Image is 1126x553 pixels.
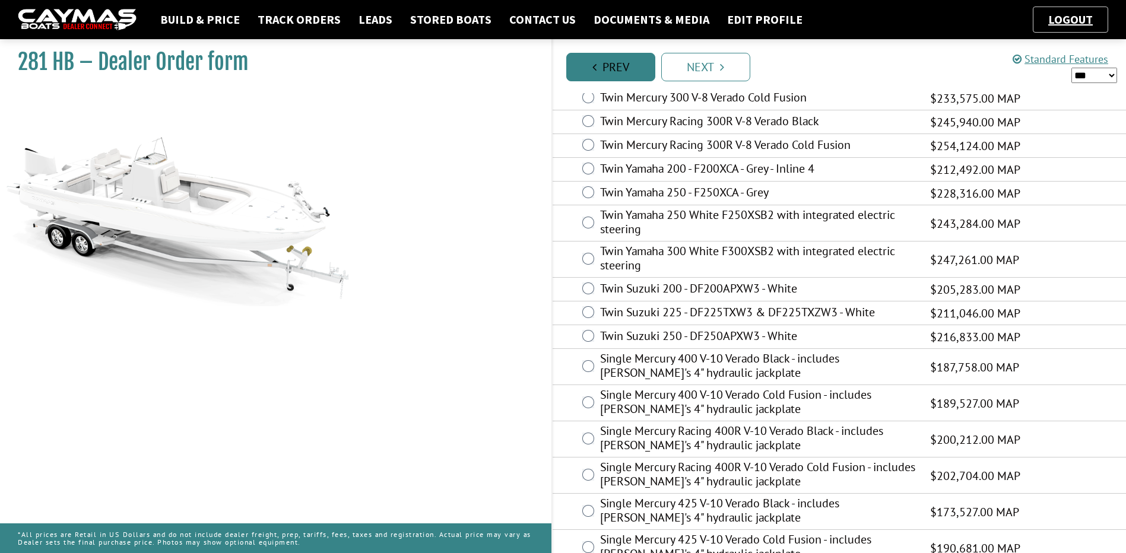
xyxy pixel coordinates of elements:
a: Build & Price [154,12,246,27]
label: Twin Suzuki 200 - DF200APXW3 - White [600,281,916,298]
span: $205,283.00 MAP [930,281,1020,298]
label: Twin Yamaha 300 White F300XSB2 with integrated electric steering [600,244,916,275]
span: $216,833.00 MAP [930,328,1020,346]
span: $247,261.00 MAP [930,251,1019,269]
span: $243,284.00 MAP [930,215,1020,233]
h1: 281 HB – Dealer Order form [18,49,522,75]
span: $173,527.00 MAP [930,503,1019,521]
a: Next [661,53,750,81]
label: Single Mercury 400 V-10 Verado Cold Fusion - includes [PERSON_NAME]'s 4" hydraulic jackplate [600,387,916,419]
label: Twin Yamaha 250 - F250XCA - Grey [600,185,916,202]
a: Edit Profile [721,12,808,27]
label: Single Mercury 400 V-10 Verado Black - includes [PERSON_NAME]'s 4" hydraulic jackplate [600,351,916,383]
a: Track Orders [252,12,347,27]
a: Documents & Media [588,12,715,27]
span: $189,527.00 MAP [930,395,1019,412]
a: Logout [1042,12,1099,27]
a: Contact Us [503,12,582,27]
span: $200,212.00 MAP [930,431,1020,449]
span: $202,704.00 MAP [930,467,1020,485]
img: caymas-dealer-connect-2ed40d3bc7270c1d8d7ffb4b79bf05adc795679939227970def78ec6f6c03838.gif [18,9,137,31]
label: Twin Yamaha 200 - F200XCA - Grey - Inline 4 [600,161,916,179]
label: Single Mercury Racing 400R V-10 Verado Cold Fusion - includes [PERSON_NAME]'s 4" hydraulic jackplate [600,460,916,491]
label: Twin Suzuki 225 - DF225TXW3 & DF225TXZW3 - White [600,305,916,322]
a: Standard Features [1013,52,1108,66]
a: Prev [566,53,655,81]
span: $254,124.00 MAP [930,137,1020,155]
span: $245,940.00 MAP [930,113,1020,131]
a: Leads [353,12,398,27]
label: Twin Mercury Racing 300R V-8 Verado Cold Fusion [600,138,916,155]
span: $211,046.00 MAP [930,304,1020,322]
span: $228,316.00 MAP [930,185,1020,202]
span: $233,575.00 MAP [930,90,1020,107]
p: *All prices are Retail in US Dollars and do not include dealer freight, prep, tariffs, fees, taxe... [18,525,534,552]
span: $212,492.00 MAP [930,161,1020,179]
label: Twin Mercury Racing 300R V-8 Verado Black [600,114,916,131]
span: $187,758.00 MAP [930,358,1019,376]
label: Single Mercury Racing 400R V-10 Verado Black - includes [PERSON_NAME]'s 4" hydraulic jackplate [600,424,916,455]
label: Single Mercury 425 V-10 Verado Black - includes [PERSON_NAME]'s 4" hydraulic jackplate [600,496,916,527]
label: Twin Yamaha 250 White F250XSB2 with integrated electric steering [600,208,916,239]
a: Stored Boats [404,12,497,27]
label: Twin Mercury 300 V-8 Verado Cold Fusion [600,90,916,107]
label: Twin Suzuki 250 - DF250APXW3 - White [600,329,916,346]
